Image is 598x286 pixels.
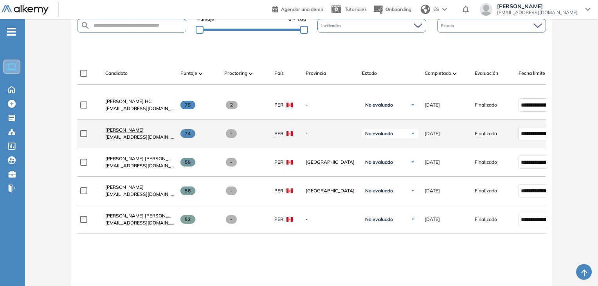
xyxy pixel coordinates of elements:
span: [DATE] [425,101,440,109]
img: PER [286,217,293,222]
div: Incidencias [317,19,426,33]
span: Finalizado [475,101,497,109]
a: [PERSON_NAME] [PERSON_NAME] [105,155,174,162]
a: [PERSON_NAME] [PERSON_NAME] [105,212,174,219]
img: PER [286,188,293,193]
a: [PERSON_NAME] [105,127,174,134]
span: Finalizado [475,130,497,137]
span: 52 [180,215,196,224]
span: Fecha límite [519,70,545,77]
span: Estado [441,23,456,29]
span: Proctoring [224,70,247,77]
span: [EMAIL_ADDRESS][DOMAIN_NAME] [105,191,174,198]
span: No evaluado [365,130,393,137]
span: [PERSON_NAME] [105,127,144,133]
span: [DATE] [425,159,440,166]
img: Ícono de flecha [411,217,415,222]
span: Puntaje [180,70,197,77]
span: - [226,186,237,195]
span: [DATE] [425,187,440,194]
span: 56 [180,186,196,195]
span: 0 - 100 [288,16,306,23]
span: Provincia [306,70,326,77]
span: PER [274,101,283,109]
span: PER [274,159,283,166]
span: [GEOGRAPHIC_DATA] [306,187,356,194]
span: [PERSON_NAME] [PERSON_NAME] [105,156,183,161]
span: Tutoriales [345,6,367,12]
span: Incidencias [321,23,343,29]
img: PER [286,103,293,107]
img: Logo [2,5,49,15]
img: [missing "en.ARROW_ALT" translation] [199,72,203,75]
span: [PERSON_NAME] HC [105,98,151,104]
span: [EMAIL_ADDRESS][DOMAIN_NAME] [105,105,174,112]
span: Finalizado [475,216,497,223]
img: Ícono de flecha [411,103,415,107]
img: world [421,5,430,14]
i: - [7,31,16,33]
img: Ícono de flecha [411,160,415,165]
span: [PERSON_NAME] [497,3,578,9]
span: [EMAIL_ADDRESS][DOMAIN_NAME] [497,9,578,16]
span: Puntaje [197,16,214,23]
a: [PERSON_NAME] HC [105,98,174,105]
span: Onboarding [385,6,411,12]
img: [missing "en.ARROW_ALT" translation] [453,72,457,75]
a: [PERSON_NAME] [105,184,174,191]
img: [missing "en.ARROW_ALT" translation] [249,72,253,75]
img: SEARCH_ALT [81,21,90,31]
span: Agendar una demo [281,6,323,12]
span: No evaluado [365,188,393,194]
span: Candidato [105,70,128,77]
span: - [226,215,237,224]
span: [DATE] [425,130,440,137]
span: No evaluado [365,159,393,165]
img: Ícono de flecha [411,131,415,136]
img: PER [286,131,293,136]
img: PER [286,160,293,165]
span: País [274,70,284,77]
span: PER [274,187,283,194]
img: Ícono de flecha [411,188,415,193]
span: Completado [425,70,451,77]
span: Finalizado [475,187,497,194]
span: [EMAIL_ADDRESS][DOMAIN_NAME] [105,162,174,169]
span: PER [274,130,283,137]
span: 75 [180,101,196,109]
span: - [226,158,237,167]
span: ES [433,6,439,13]
span: [DATE] [425,216,440,223]
span: Evaluación [475,70,498,77]
span: [EMAIL_ADDRESS][DOMAIN_NAME] [105,219,174,226]
span: - [306,101,356,109]
span: 2 [226,101,238,109]
span: 59 [180,158,196,167]
span: Finalizado [475,159,497,166]
span: No evaluado [365,216,393,223]
span: [PERSON_NAME] [PERSON_NAME] [105,213,183,219]
button: Onboarding [373,1,411,18]
span: - [306,130,356,137]
span: - [306,216,356,223]
a: Agendar una demo [272,4,323,13]
span: PER [274,216,283,223]
span: - [226,129,237,138]
span: No evaluado [365,102,393,108]
span: [EMAIL_ADDRESS][DOMAIN_NAME] [105,134,174,141]
span: 74 [180,129,196,138]
span: Estado [362,70,377,77]
img: arrow [442,8,447,11]
span: [PERSON_NAME] [105,184,144,190]
span: [GEOGRAPHIC_DATA] [306,159,356,166]
div: Estado [437,19,546,33]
